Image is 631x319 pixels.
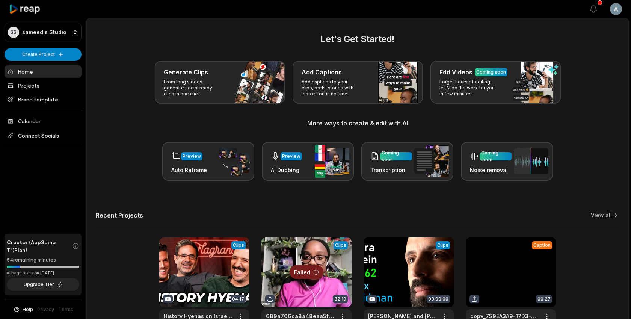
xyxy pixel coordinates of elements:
a: Privacy [38,306,54,313]
button: Create Project [5,48,82,61]
div: Coming soon [476,69,506,76]
a: View all [591,212,612,219]
span: Connect Socials [5,129,82,142]
a: Terms [59,306,73,313]
h3: Noise removal [470,166,512,174]
a: Calendar [5,115,82,127]
span: Help [23,306,33,313]
img: transcription.png [414,145,449,177]
p: sameed's Studio [22,29,66,36]
h3: Add Captions [302,68,342,77]
a: Home [5,65,82,78]
img: auto_reframe.png [215,147,250,176]
h2: Let's Get Started! [96,32,619,46]
img: ai_dubbing.png [315,145,349,178]
a: Brand template [5,93,82,106]
div: Coming soon [382,150,411,163]
a: Projects [5,79,82,92]
span: Creator (AppSumo T1) Plan! [7,238,72,254]
div: Preview [183,153,201,160]
h3: Transcription [370,166,412,174]
p: Forget hours of editing, let AI do the work for you in few minutes. [439,79,498,97]
h3: More ways to create & edit with AI [96,119,619,128]
img: noise_removal.png [514,148,548,174]
button: Help [13,306,33,313]
p: From long videos generate social ready clips in one click. [164,79,222,97]
div: *Usage resets on [DATE] [7,270,79,276]
p: Add captions to your clips, reels, stories with less effort in no time. [302,79,360,97]
button: Upgrade Tier [7,278,79,291]
div: 54 remaining minutes [7,256,79,264]
h3: Generate Clips [164,68,208,77]
h2: Recent Projects [96,212,143,219]
h3: AI Dubbing [271,166,302,174]
div: SS [8,27,19,38]
div: Preview [282,153,300,160]
h3: Auto Reframe [171,166,207,174]
div: Coming soon [481,150,510,163]
h3: Edit Videos [439,68,472,77]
